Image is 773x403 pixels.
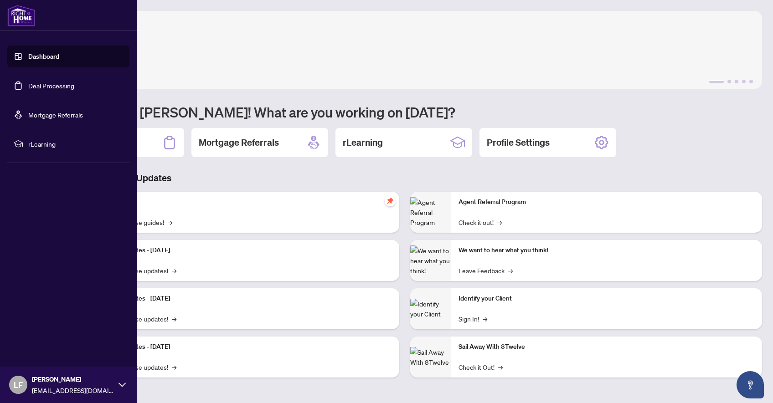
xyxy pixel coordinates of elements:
a: Mortgage Referrals [28,111,83,119]
h1: Welcome back [PERSON_NAME]! What are you working on [DATE]? [47,103,762,121]
span: → [498,362,503,372]
p: Platform Updates - [DATE] [96,294,392,304]
img: Slide 0 [47,11,762,89]
span: pushpin [385,195,396,206]
span: → [172,314,176,324]
button: Open asap [737,371,764,398]
a: Leave Feedback→ [459,265,513,275]
p: Platform Updates - [DATE] [96,342,392,352]
span: LF [14,378,23,391]
p: Self-Help [96,197,392,207]
a: Check it out!→ [459,217,502,227]
h2: rLearning [343,136,383,149]
h2: Mortgage Referrals [199,136,279,149]
span: [EMAIL_ADDRESS][DOMAIN_NAME] [32,385,114,395]
span: → [172,362,176,372]
p: We want to hear what you think! [459,245,755,255]
span: → [168,217,172,227]
button: 5 [749,80,753,83]
button: 2 [727,80,731,83]
img: We want to hear what you think! [410,245,451,275]
span: → [483,314,487,324]
span: [PERSON_NAME] [32,374,114,384]
p: Sail Away With 8Twelve [459,342,755,352]
a: Dashboard [28,52,59,61]
h2: Profile Settings [487,136,550,149]
p: Agent Referral Program [459,197,755,207]
a: Sign In!→ [459,314,487,324]
span: → [172,265,176,275]
p: Identify your Client [459,294,755,304]
button: 3 [735,80,738,83]
h3: Brokerage & Industry Updates [47,172,762,184]
span: rLearning [28,139,123,149]
button: 4 [742,80,746,83]
img: Agent Referral Program [410,197,451,227]
span: → [497,217,502,227]
span: → [508,265,513,275]
img: Identify your Client [410,299,451,319]
a: Check it Out!→ [459,362,503,372]
a: Deal Processing [28,82,74,90]
p: Platform Updates - [DATE] [96,245,392,255]
img: Sail Away With 8Twelve [410,347,451,367]
img: logo [7,5,36,26]
button: 1 [709,80,724,83]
